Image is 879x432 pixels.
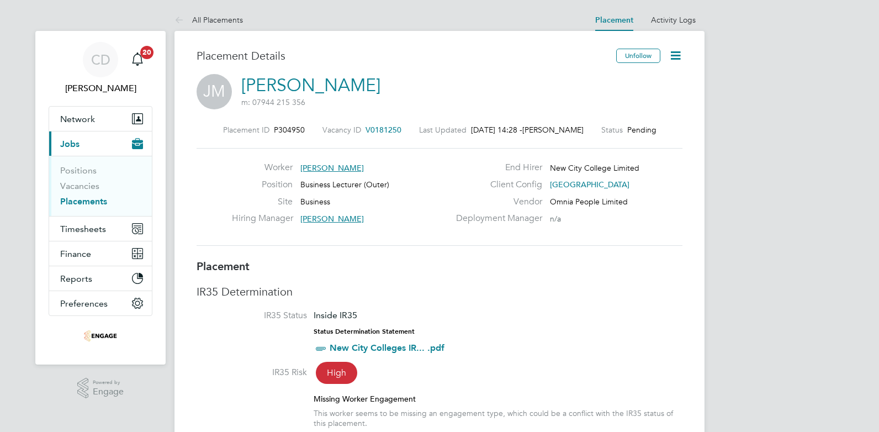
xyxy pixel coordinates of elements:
[550,214,561,224] span: n/a
[93,387,124,397] span: Engage
[366,125,401,135] span: V0181250
[522,125,584,135] span: [PERSON_NAME]
[550,180,629,189] span: [GEOGRAPHIC_DATA]
[223,125,269,135] label: Placement ID
[601,125,623,135] label: Status
[60,114,95,124] span: Network
[197,74,232,109] span: JM
[49,156,152,216] div: Jobs
[84,327,117,345] img: omniapeople-logo-retina.png
[49,107,152,131] button: Network
[314,394,682,404] div: Missing Worker Engagement
[77,378,124,399] a: Powered byEngage
[49,266,152,291] button: Reports
[322,125,361,135] label: Vacancy ID
[197,260,250,273] b: Placement
[449,213,542,224] label: Deployment Manager
[49,241,152,266] button: Finance
[616,49,660,63] button: Unfollow
[49,42,152,95] a: CD[PERSON_NAME]
[651,15,696,25] a: Activity Logs
[300,180,389,189] span: Business Lecturer (Outer)
[232,179,293,191] label: Position
[60,249,91,259] span: Finance
[60,224,106,234] span: Timesheets
[197,49,608,63] h3: Placement Details
[419,125,467,135] label: Last Updated
[174,15,243,25] a: All Placements
[91,52,110,67] span: CD
[274,125,305,135] span: P304950
[550,163,639,173] span: New City College Limited
[35,31,166,365] nav: Main navigation
[49,217,152,241] button: Timesheets
[60,273,92,284] span: Reports
[330,343,444,353] a: New City Colleges IR... .pdf
[197,367,307,378] label: IR35 Risk
[60,196,107,207] a: Placements
[449,196,542,208] label: Vendor
[241,75,380,96] a: [PERSON_NAME]
[300,214,364,224] span: [PERSON_NAME]
[140,46,153,59] span: 20
[93,378,124,387] span: Powered by
[60,139,80,149] span: Jobs
[232,196,293,208] label: Site
[60,298,108,309] span: Preferences
[232,162,293,173] label: Worker
[197,285,682,299] h3: IR35 Determination
[232,213,293,224] label: Hiring Manager
[449,162,542,173] label: End Hirer
[126,42,149,77] a: 20
[300,163,364,173] span: [PERSON_NAME]
[314,408,682,428] div: This worker seems to be missing an engagement type, which could be a conflict with the IR35 statu...
[60,165,97,176] a: Positions
[197,310,307,322] label: IR35 Status
[49,327,152,345] a: Go to home page
[550,197,628,207] span: Omnia People Limited
[241,97,305,107] span: m: 07944 215 356
[627,125,656,135] span: Pending
[314,328,415,335] strong: Status Determination Statement
[314,310,357,320] span: Inside IR35
[49,291,152,315] button: Preferences
[449,179,542,191] label: Client Config
[49,131,152,156] button: Jobs
[300,197,330,207] span: Business
[471,125,522,135] span: [DATE] 14:28 -
[60,181,99,191] a: Vacancies
[49,82,152,95] span: Claire Duggan
[316,362,357,384] span: High
[595,15,633,25] a: Placement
